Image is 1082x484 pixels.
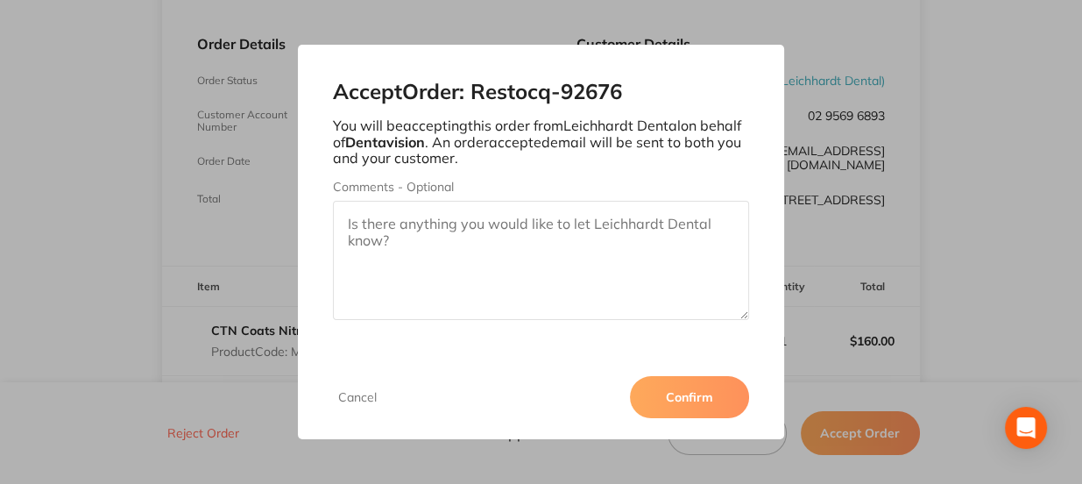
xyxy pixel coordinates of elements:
h2: Accept Order: Restocq- 92676 [333,80,750,104]
b: Dentavision [345,133,425,151]
button: Cancel [333,389,382,405]
button: Confirm [630,376,749,418]
div: Open Intercom Messenger [1005,407,1047,449]
label: Comments - Optional [333,180,750,194]
p: You will be accepting this order from Leichhardt Dental on behalf of . An order accepted email wi... [333,117,750,166]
